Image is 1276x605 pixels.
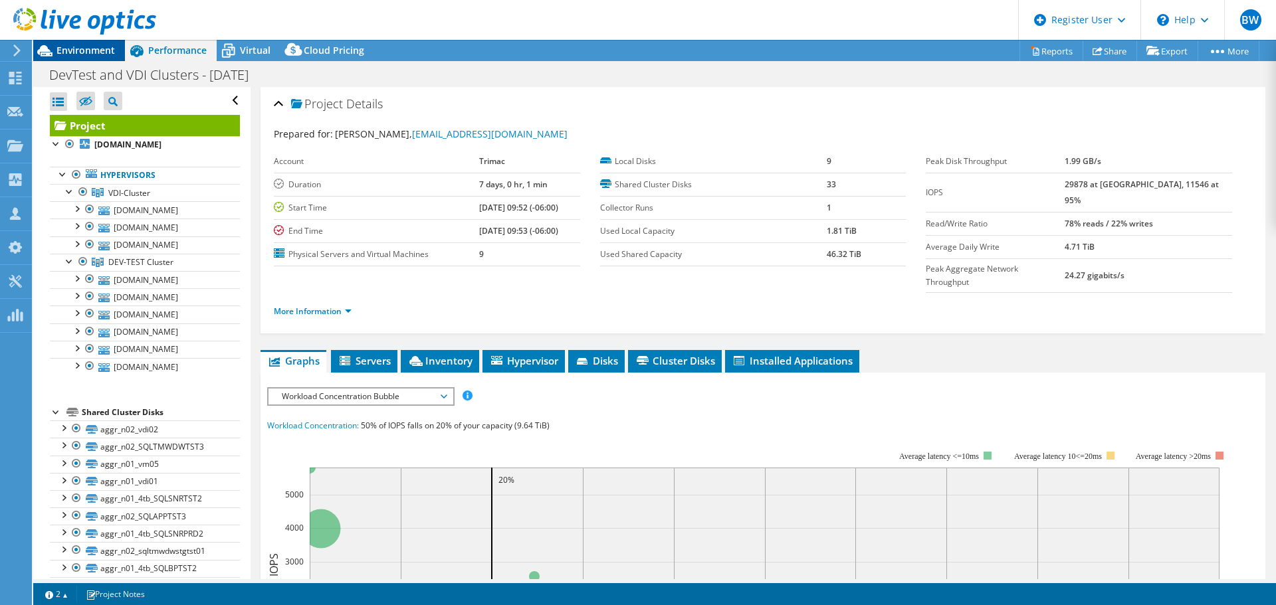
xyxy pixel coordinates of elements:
a: [DOMAIN_NAME] [50,136,240,153]
span: Performance [148,44,207,56]
span: Servers [338,354,391,367]
b: 1.99 GB/s [1065,155,1101,167]
text: IOPS [266,553,281,576]
span: Hypervisor [489,354,558,367]
label: Used Shared Capacity [600,248,827,261]
tspan: Average latency 10<=20ms [1014,452,1102,461]
a: [DOMAIN_NAME] [50,271,240,288]
text: 3000 [285,556,304,567]
label: Average Daily Write [926,240,1065,254]
span: [PERSON_NAME], [335,128,568,140]
span: VDI-Cluster [108,187,150,199]
label: Shared Cluster Disks [600,178,827,191]
a: aggr_n02_SQLAPPTST3 [50,507,240,525]
label: Read/Write Ratio [926,217,1065,230]
span: Inventory [407,354,473,367]
a: VDI-Cluster [50,184,240,201]
a: More Information [274,305,352,317]
span: Disks [575,354,618,367]
a: More [1198,41,1259,61]
label: Start Time [274,201,479,215]
a: Reports [1019,41,1083,61]
a: [DOMAIN_NAME] [50,201,240,218]
a: aggr_n01_vdi01 [50,473,240,490]
a: [DOMAIN_NAME] [50,323,240,341]
label: Physical Servers and Virtual Machines [274,248,479,261]
b: Trimac [479,155,505,167]
a: aggr_n02_sqltmwdwstgtst01 [50,542,240,559]
a: Export [1136,41,1198,61]
b: 7 days, 0 hr, 1 min [479,179,548,190]
a: Share [1083,41,1137,61]
span: Workload Concentration: [267,420,359,431]
b: 1 [827,202,831,213]
a: aggr_n01_4tb_SQLSNRTST2 [50,490,240,507]
tspan: Average latency <=10ms [899,452,979,461]
b: 4.71 TiB [1065,241,1095,252]
a: 2 [36,586,77,602]
a: aggr_n01_4tb_SQLSSRSTST2 [50,577,240,594]
a: aggr_n01_vm05 [50,456,240,473]
a: [DOMAIN_NAME] [50,236,240,254]
a: [DOMAIN_NAME] [50,218,240,236]
b: [DOMAIN_NAME] [94,139,161,150]
h1: DevTest and VDI Clusters - [DATE] [43,68,269,82]
b: [DATE] 09:53 (-06:00) [479,225,558,236]
span: Cloud Pricing [304,44,364,56]
label: Peak Aggregate Network Throughput [926,262,1065,289]
span: 50% of IOPS falls on 20% of your capacity (9.64 TiB) [361,420,550,431]
a: [DOMAIN_NAME] [50,358,240,375]
label: Prepared for: [274,128,333,140]
text: Average latency >20ms [1136,452,1211,461]
text: 5000 [285,489,304,500]
div: Shared Cluster Disks [82,404,240,420]
label: End Time [274,224,479,238]
b: [DATE] 09:52 (-06:00) [479,202,558,213]
a: aggr_n01_4tb_SQLBPTST2 [50,560,240,577]
text: 4000 [285,522,304,533]
a: aggr_n02_vdi02 [50,420,240,438]
label: Peak Disk Throughput [926,155,1065,168]
a: [DOMAIN_NAME] [50,305,240,323]
span: BW [1240,9,1261,31]
a: [DOMAIN_NAME] [50,341,240,358]
span: Environment [56,44,115,56]
b: 29878 at [GEOGRAPHIC_DATA], 11546 at 95% [1065,179,1219,206]
a: DEV-TEST Cluster [50,254,240,271]
b: 46.32 TiB [827,248,861,260]
span: DEV-TEST Cluster [108,256,173,268]
span: Installed Applications [732,354,853,367]
b: 78% reads / 22% writes [1065,218,1153,229]
svg: \n [1157,14,1169,26]
label: Collector Runs [600,201,827,215]
span: Project [291,98,343,111]
a: Hypervisors [50,167,240,184]
a: Project Notes [76,586,154,602]
span: Cluster Disks [635,354,715,367]
b: 9 [827,155,831,167]
a: [EMAIL_ADDRESS][DOMAIN_NAME] [412,128,568,140]
a: [DOMAIN_NAME] [50,288,240,305]
text: 20% [498,474,514,485]
label: IOPS [926,186,1065,199]
span: Graphs [267,354,320,367]
a: aggr_n02_SQLTMWDWTST3 [50,438,240,455]
b: 24.27 gigabits/s [1065,270,1124,281]
label: Used Local Capacity [600,224,827,238]
span: Virtual [240,44,270,56]
label: Duration [274,178,479,191]
span: Workload Concentration Bubble [275,389,446,404]
a: Project [50,115,240,136]
label: Account [274,155,479,168]
label: Local Disks [600,155,827,168]
b: 9 [479,248,484,260]
span: Details [346,96,383,112]
a: aggr_n01_4tb_SQLSNRPRD2 [50,525,240,542]
b: 1.81 TiB [827,225,857,236]
b: 33 [827,179,836,190]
